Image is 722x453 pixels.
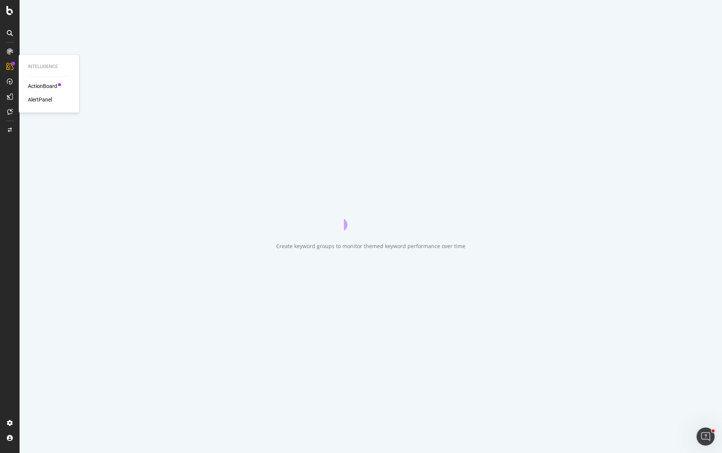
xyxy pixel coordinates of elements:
a: AlertPanel [28,96,52,103]
a: ActionBoard [28,82,57,90]
iframe: Intercom live chat [696,427,714,445]
div: Create keyword groups to monitor themed keyword performance over time [276,242,465,250]
div: Intelligence [28,64,70,70]
div: animation [344,203,398,230]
